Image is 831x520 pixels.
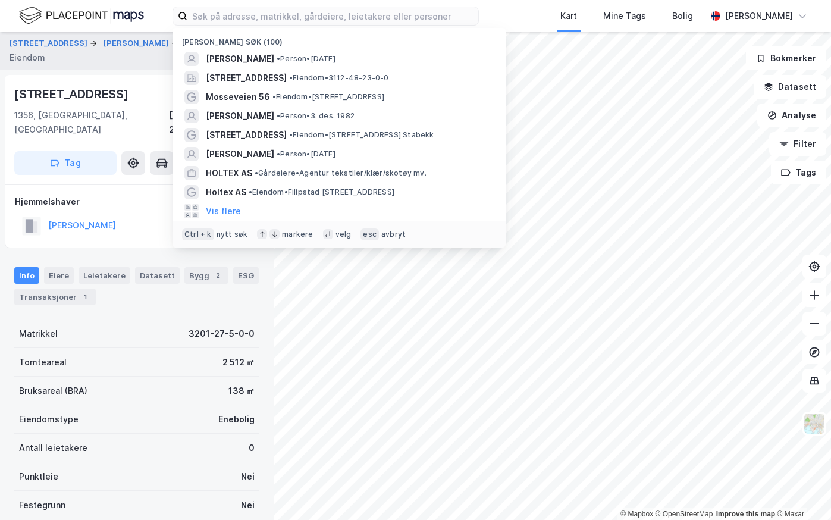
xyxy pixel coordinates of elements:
div: Nei [241,469,255,484]
div: Nei [241,498,255,512]
span: • [277,111,280,120]
button: Vis flere [206,204,241,218]
button: Bokmerker [746,46,826,70]
span: • [277,54,280,63]
div: 3201-27-5-0-0 [189,327,255,341]
input: Søk på adresse, matrikkel, gårdeiere, leietakere eller personer [187,7,478,25]
div: nytt søk [217,230,248,239]
span: Person • 3. des. 1982 [277,111,355,121]
span: • [249,187,252,196]
div: Leietakere [79,267,130,284]
div: 1 [79,291,91,303]
div: Eiere [44,267,74,284]
div: [PERSON_NAME] søk (100) [173,28,506,49]
button: Tags [771,161,826,184]
span: [PERSON_NAME] [206,109,274,123]
div: Hjemmelshaver [15,195,259,209]
span: [PERSON_NAME] [206,52,274,66]
div: Punktleie [19,469,58,484]
span: Eiendom • [STREET_ADDRESS] [272,92,384,102]
div: Bygg [184,267,228,284]
div: [PERSON_NAME] [725,9,793,23]
span: Eiendom • Filipstad [STREET_ADDRESS] [249,187,394,197]
div: Tomteareal [19,355,67,369]
div: Info [14,267,39,284]
div: Kart [560,9,577,23]
button: Filter [769,132,826,156]
span: Gårdeiere • Agentur tekstiler/klær/skotøy mv. [255,168,427,178]
iframe: Chat Widget [772,463,831,520]
img: logo.f888ab2527a4732fd821a326f86c7f29.svg [19,5,144,26]
div: 1356, [GEOGRAPHIC_DATA], [GEOGRAPHIC_DATA] [14,108,169,137]
div: 2 512 ㎡ [222,355,255,369]
button: Datasett [754,75,826,99]
div: Eiendom [10,51,45,65]
span: Eiendom • 3112-48-23-0-0 [289,73,389,83]
div: Datasett [135,267,180,284]
span: HOLTEX AS [206,166,252,180]
div: ESG [233,267,259,284]
div: Antall leietakere [19,441,87,455]
div: Ctrl + k [182,228,214,240]
div: 138 ㎡ [228,384,255,398]
div: avbryt [381,230,406,239]
span: Mosseveien 56 [206,90,270,104]
span: • [255,168,258,177]
div: Bolig [672,9,693,23]
img: Z [803,412,826,435]
span: Person • [DATE] [277,149,335,159]
button: Tag [14,151,117,175]
span: Holtex AS [206,185,246,199]
div: esc [360,228,379,240]
div: velg [335,230,352,239]
span: [STREET_ADDRESS] [206,71,287,85]
span: [STREET_ADDRESS] [206,128,287,142]
a: Improve this map [716,510,775,518]
div: Bruksareal (BRA) [19,384,87,398]
span: Eiendom • [STREET_ADDRESS] Stabekk [289,130,434,140]
button: [STREET_ADDRESS] [10,37,90,49]
div: 0 [249,441,255,455]
a: Mapbox [620,510,653,518]
span: • [272,92,276,101]
div: markere [282,230,313,239]
div: 2 [212,270,224,281]
a: OpenStreetMap [656,510,713,518]
div: Festegrunn [19,498,65,512]
span: [PERSON_NAME] [206,147,274,161]
div: Matrikkel [19,327,58,341]
div: Eiendomstype [19,412,79,427]
button: [PERSON_NAME] [104,37,171,49]
div: [GEOGRAPHIC_DATA], 27/5 [169,108,259,137]
button: Analyse [757,104,826,127]
div: [STREET_ADDRESS] [14,84,131,104]
div: Transaksjoner [14,289,96,305]
div: Mine Tags [603,9,646,23]
div: Enebolig [218,412,255,427]
span: Person • [DATE] [277,54,335,64]
span: • [289,130,293,139]
span: • [289,73,293,82]
span: • [277,149,280,158]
